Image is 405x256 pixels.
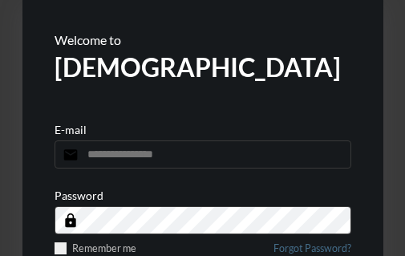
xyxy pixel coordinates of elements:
[55,32,351,47] p: Welcome to
[55,242,136,254] label: Remember me
[55,51,351,83] h2: [DEMOGRAPHIC_DATA]
[55,189,103,202] p: Password
[55,123,87,136] p: E-mail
